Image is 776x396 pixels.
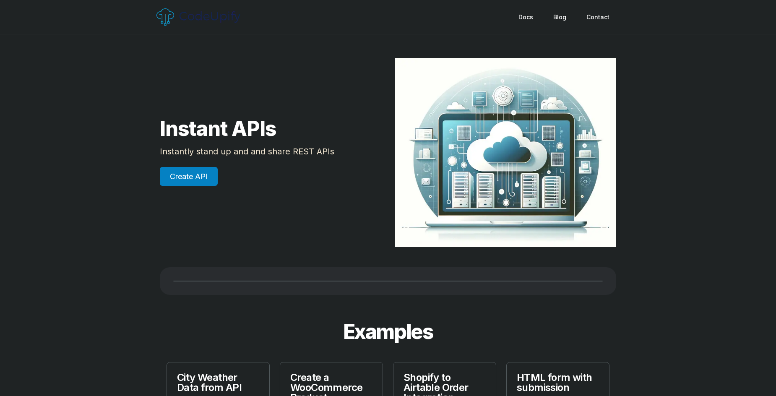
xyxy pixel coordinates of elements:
[156,8,240,26] img: Logo
[177,373,259,393] span: City Weather Data from API
[508,10,543,25] a: Docs
[543,10,576,25] a: Blog
[517,373,599,393] span: HTML form with submission
[160,146,381,157] p: Instantly stand up and and share REST APIs
[160,119,381,139] div: Instant APIs
[160,167,218,186] a: Create API
[395,58,616,247] img: Hero illustrator
[576,10,620,25] a: Contact
[247,322,529,342] div: Examples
